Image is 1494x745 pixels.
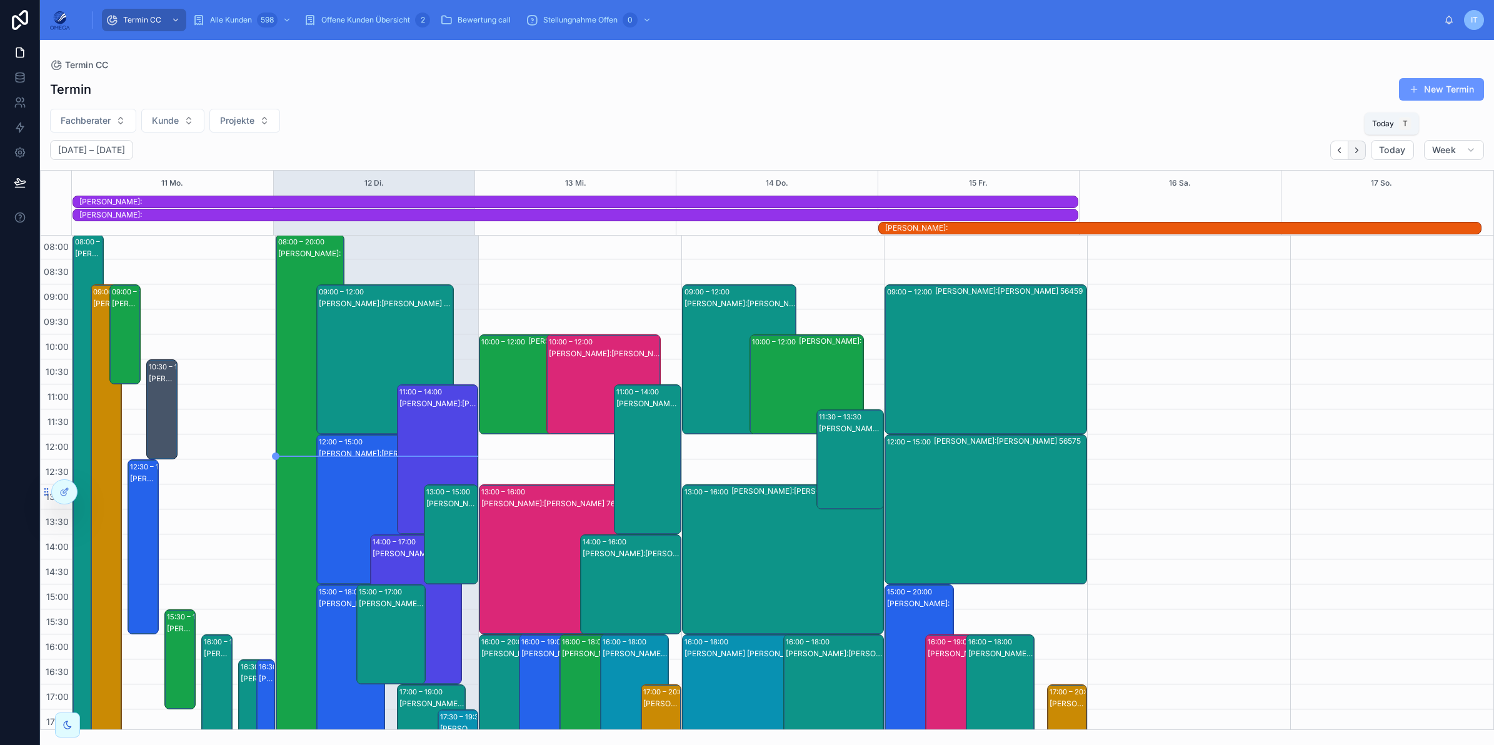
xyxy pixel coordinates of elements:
span: 15:30 [43,616,72,627]
span: Today [1379,144,1406,156]
div: 14:00 – 17:00[PERSON_NAME]:[PERSON_NAME] 52353 [371,535,461,684]
div: 13:00 – 16:00 [481,486,528,498]
div: [PERSON_NAME]:[PERSON_NAME] 76461 [481,499,649,509]
button: Select Button [141,109,204,132]
div: [PERSON_NAME]: [885,223,1481,233]
div: [PERSON_NAME]: [79,197,1078,207]
div: 16 Sa. [1169,171,1191,196]
div: 17:00 – 20:00 [643,686,691,698]
div: 16:00 – 18:00[PERSON_NAME]: [560,635,628,734]
span: 09:00 [41,291,72,302]
div: 09:00 – 12:00[PERSON_NAME]:[PERSON_NAME] 53578 [683,285,796,434]
div: 13:00 – 16:00 [684,486,731,498]
span: 11:00 [44,391,72,402]
div: 2 [415,12,430,27]
div: 12:00 – 15:00[PERSON_NAME]:[PERSON_NAME] 56575 [885,435,1086,584]
div: [PERSON_NAME]:[PERSON_NAME] 53809 [786,649,883,659]
div: 16:00 – 18:00 [968,636,1015,648]
div: [PERSON_NAME]: [799,336,863,346]
div: 10:00 – 12:00[PERSON_NAME]: [479,335,593,434]
div: 14:00 – 17:00 [373,536,419,548]
div: 13:00 – 15:00[PERSON_NAME]:[PERSON_NAME] 56072 [424,485,477,584]
div: [PERSON_NAME] [PERSON_NAME]:[PERSON_NAME] 93128 [684,649,853,659]
span: 10:30 [43,366,72,377]
div: 11:00 – 14:00[PERSON_NAME]:[PERSON_NAME] 50374 [398,385,478,534]
div: 16:30 – 18:30 [259,661,306,673]
div: 598 [257,12,278,27]
a: Alle Kunden598 [189,9,298,31]
div: 11:00 – 14:00 [399,386,445,398]
button: New Termin [1399,78,1484,101]
div: 17:30 – 19:30 [440,711,486,723]
div: [PERSON_NAME]: [528,336,593,346]
div: 08:00 – 21:00 [75,236,123,248]
div: 17 So. [1371,171,1392,196]
div: [PERSON_NAME]: [278,249,343,259]
div: 09:00 – 12:00[PERSON_NAME]:[PERSON_NAME] 56459 [885,285,1086,434]
span: 14:00 [43,541,72,552]
span: Kunde [152,114,179,127]
div: 09:00 – 11:00 [112,286,159,298]
div: 11:00 – 14:00[PERSON_NAME]:[PERSON_NAME] 56659 [614,385,681,534]
div: [PERSON_NAME]:[PERSON_NAME] 56220 [481,649,546,659]
div: [PERSON_NAME]:[PERSON_NAME] und [PERSON_NAME] 76461 [928,649,993,659]
div: 10:30 – 12:30 [149,361,196,373]
span: Bewertung call [458,15,511,25]
a: Bewertung call [436,9,519,31]
div: 17:00 – 20:00 [1050,686,1097,698]
div: 12:00 – 15:00 [319,436,366,448]
div: [PERSON_NAME]:[PERSON_NAME] 53567 [359,599,424,609]
h1: Termin [50,81,91,98]
div: 15:00 – 18:00[PERSON_NAME]:[PERSON_NAME] 76437 [317,585,384,734]
div: 09:00 – 11:00[PERSON_NAME]: [110,285,140,384]
div: 10:00 – 12:00 [481,336,528,348]
div: 12:00 – 15:00 [887,436,934,448]
div: 16:00 – 18:00 [603,636,649,648]
div: [PERSON_NAME]:[PERSON_NAME] 71154 [259,674,273,684]
span: Fachberater [61,114,111,127]
div: 16:00 – 18:00 [786,636,833,648]
span: IT [1471,15,1478,25]
button: Back [1330,141,1348,160]
div: 12 Di. [364,171,384,196]
div: 12:30 – 16:00 [130,461,177,473]
div: [PERSON_NAME]:[PERSON_NAME] 53809 [731,486,883,496]
button: Select Button [209,109,280,132]
div: 16:00 – 18:00 [204,636,251,648]
a: Termin CC [50,59,108,71]
span: 09:30 [41,316,72,327]
span: 16:00 [43,641,72,652]
div: [PERSON_NAME]:[PERSON_NAME] 56659 [616,399,680,409]
div: 13:00 – 16:00[PERSON_NAME]:[PERSON_NAME] 53809 [683,485,884,634]
div: Julius Gorka Kunde: [79,196,1078,207]
div: 15:30 – 17:30 [167,611,213,623]
div: 13:00 – 15:00 [426,486,473,498]
div: 14:00 – 16:00[PERSON_NAME]:[PERSON_NAME] 56316 [581,535,681,634]
div: 09:00 – 20:00 [93,286,143,298]
button: Select Button [50,109,136,132]
div: 13 Mi. [565,171,586,196]
div: [PERSON_NAME] [PERSON_NAME]:[PERSON_NAME] 93138 [440,724,477,734]
span: 11:30 [44,416,72,427]
div: 16:00 – 19:00 [521,636,568,648]
div: 15:00 – 17:00[PERSON_NAME]:[PERSON_NAME] 53567 [357,585,424,684]
a: Offene Kunden Übersicht2 [300,9,434,31]
div: [PERSON_NAME]:[PERSON_NAME] 56191 [968,649,1033,659]
div: [PERSON_NAME]:[PERSON_NAME] 56316 [583,549,680,559]
h2: [DATE] – [DATE] [58,144,125,156]
div: 09:00 – 12:00 [887,286,935,298]
div: [PERSON_NAME] [PERSON_NAME]:[PERSON_NAME] 93142 [603,649,668,659]
div: 13:00 – 16:00[PERSON_NAME]:[PERSON_NAME] 76461 [479,485,650,634]
div: 16:00 – 18:00[PERSON_NAME]:[PERSON_NAME] 53809 [784,635,884,734]
div: 15:00 – 18:00 [319,586,366,598]
span: 08:00 [41,241,72,252]
div: [PERSON_NAME]:[PERSON_NAME] 53578 [819,424,883,434]
div: [PERSON_NAME]: [112,299,139,309]
div: [PERSON_NAME]: [75,249,103,259]
button: 15 Fr. [969,171,988,196]
div: [PERSON_NAME]:[PERSON_NAME] 50374 [399,399,477,409]
span: Termin CC [123,15,161,25]
div: [PERSON_NAME]:[PERSON_NAME] 53809 [241,674,268,684]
